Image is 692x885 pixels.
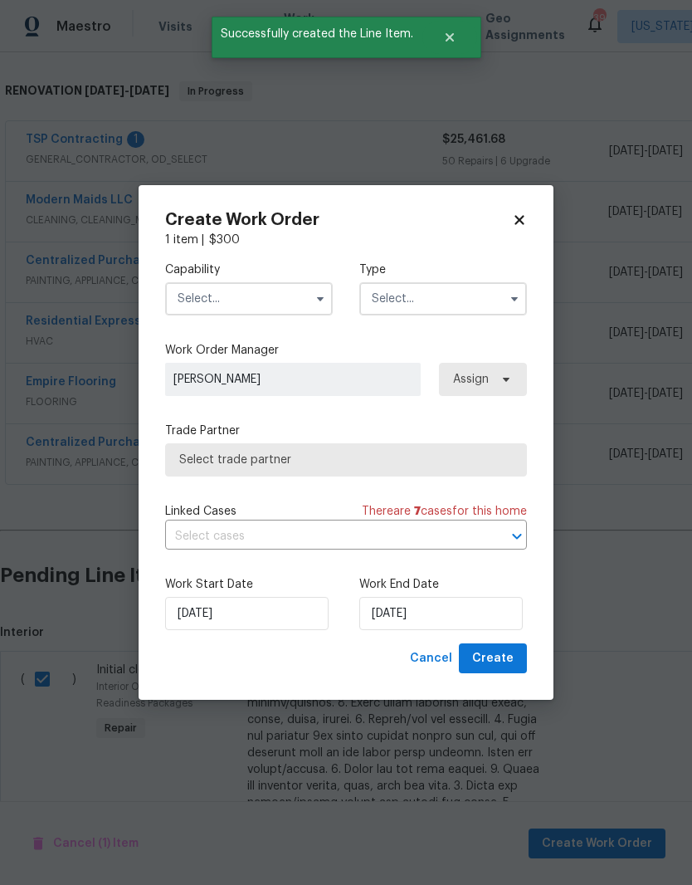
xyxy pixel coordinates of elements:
h2: Create Work Order [165,212,512,228]
label: Trade Partner [165,423,527,439]
label: Capability [165,262,333,278]
button: Open [505,525,529,548]
label: Work Start Date [165,576,333,593]
span: Linked Cases [165,503,236,520]
span: Assign [453,371,489,388]
input: Select cases [165,524,480,550]
button: Show options [310,289,330,309]
input: Select... [359,282,527,315]
span: [PERSON_NAME] [173,371,412,388]
span: There are case s for this home [362,503,527,520]
input: Select... [165,282,333,315]
span: 7 [414,506,421,517]
label: Work Order Manager [165,342,527,359]
input: M/D/YYYY [359,597,523,630]
button: Cancel [403,643,459,674]
label: Work End Date [359,576,527,593]
button: Close [422,21,477,54]
span: $ 300 [209,234,240,246]
div: 1 item | [165,232,527,248]
span: Cancel [410,648,452,669]
span: Successfully created the Line Item. [212,17,422,51]
button: Show options [504,289,524,309]
input: M/D/YYYY [165,597,329,630]
span: Create [472,648,514,669]
button: Create [459,643,527,674]
label: Type [359,262,527,278]
span: Select trade partner [179,452,513,468]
